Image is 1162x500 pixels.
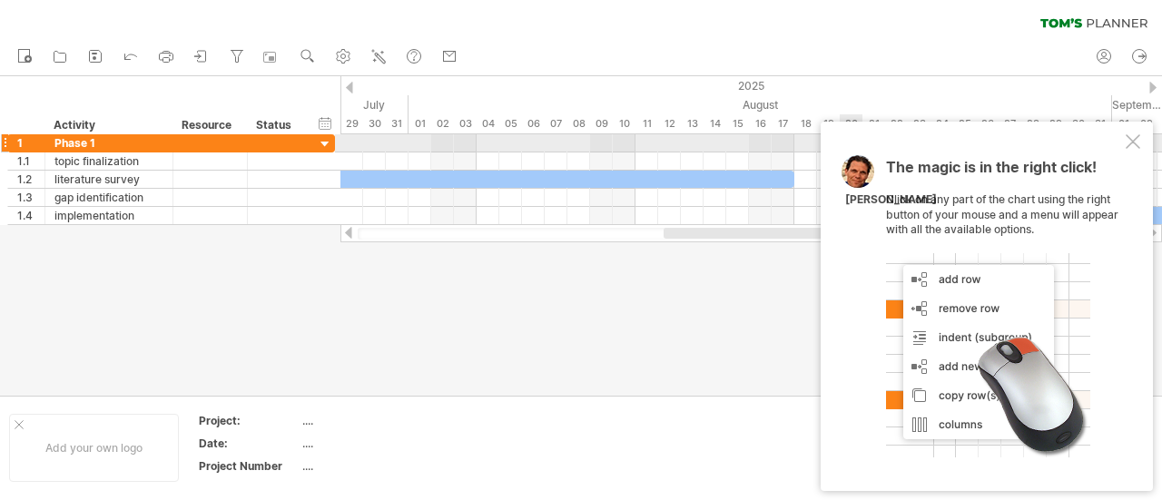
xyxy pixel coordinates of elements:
[845,192,937,208] div: [PERSON_NAME]
[256,116,296,134] div: Status
[54,189,163,206] div: gap identification
[17,189,44,206] div: 1.3
[409,114,431,133] div: Friday, 1 August 2025
[635,114,658,133] div: Monday, 11 August 2025
[199,413,299,428] div: Project:
[1135,114,1157,133] div: Tuesday, 2 September 2025
[658,114,681,133] div: Tuesday, 12 August 2025
[54,134,163,152] div: Phase 1
[567,114,590,133] div: Friday, 8 August 2025
[454,114,477,133] div: Sunday, 3 August 2025
[17,171,44,188] div: 1.2
[499,114,522,133] div: Tuesday, 5 August 2025
[17,207,44,224] div: 1.4
[613,114,635,133] div: Sunday, 10 August 2025
[726,114,749,133] div: Friday, 15 August 2025
[976,114,999,133] div: Tuesday, 26 August 2025
[886,158,1097,185] span: The magic is in the right click!
[302,436,455,451] div: ....
[794,114,817,133] div: Monday, 18 August 2025
[386,114,409,133] div: Thursday, 31 July 2025
[199,436,299,451] div: Date:
[590,114,613,133] div: Saturday, 9 August 2025
[931,114,953,133] div: Sunday, 24 August 2025
[545,114,567,133] div: Thursday, 7 August 2025
[199,458,299,474] div: Project Number
[54,152,163,170] div: topic finalization
[953,114,976,133] div: Monday, 25 August 2025
[17,152,44,170] div: 1.1
[182,116,237,134] div: Resource
[704,114,726,133] div: Thursday, 14 August 2025
[340,114,363,133] div: Tuesday, 29 July 2025
[54,171,163,188] div: literature survey
[431,114,454,133] div: Saturday, 2 August 2025
[681,114,704,133] div: Wednesday, 13 August 2025
[9,414,179,482] div: Add your own logo
[1044,114,1067,133] div: Friday, 29 August 2025
[772,114,794,133] div: Sunday, 17 August 2025
[1021,114,1044,133] div: Thursday, 28 August 2025
[817,114,840,133] div: Tuesday, 19 August 2025
[1112,114,1135,133] div: Monday, 1 September 2025
[999,114,1021,133] div: Wednesday, 27 August 2025
[862,114,885,133] div: Thursday, 21 August 2025
[54,116,162,134] div: Activity
[302,458,455,474] div: ....
[1067,114,1089,133] div: Saturday, 30 August 2025
[522,114,545,133] div: Wednesday, 6 August 2025
[840,114,862,133] div: Wednesday, 20 August 2025
[477,114,499,133] div: Monday, 4 August 2025
[886,160,1122,457] div: Click on any part of the chart using the right button of your mouse and a menu will appear with a...
[17,134,44,152] div: 1
[363,114,386,133] div: Wednesday, 30 July 2025
[749,114,772,133] div: Saturday, 16 August 2025
[908,114,931,133] div: Saturday, 23 August 2025
[885,114,908,133] div: Friday, 22 August 2025
[54,207,163,224] div: implementation
[302,413,455,428] div: ....
[409,95,1112,114] div: August 2025
[1089,114,1112,133] div: Sunday, 31 August 2025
